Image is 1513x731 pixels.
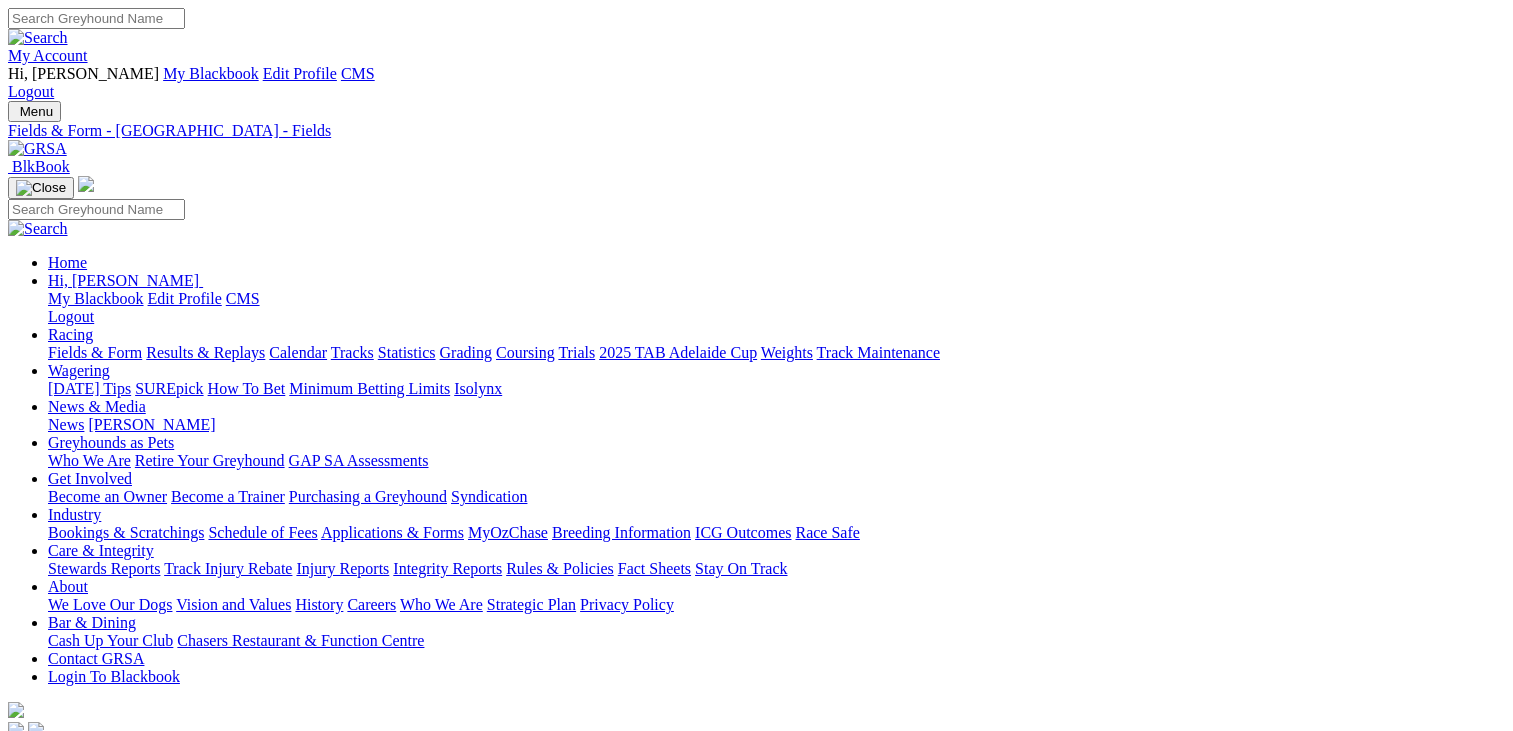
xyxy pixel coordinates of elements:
[48,596,1505,614] div: About
[48,344,142,361] a: Fields & Form
[176,596,291,613] a: Vision and Values
[289,488,447,505] a: Purchasing a Greyhound
[451,488,527,505] a: Syndication
[48,290,1505,326] div: Hi, [PERSON_NAME]
[8,158,70,175] a: BlkBook
[48,254,87,271] a: Home
[48,668,180,685] a: Login To Blackbook
[135,380,203,397] a: SUREpick
[135,452,285,469] a: Retire Your Greyhound
[8,702,24,718] img: logo-grsa-white.png
[48,560,160,577] a: Stewards Reports
[552,524,691,541] a: Breeding Information
[558,344,595,361] a: Trials
[48,524,1505,542] div: Industry
[496,344,555,361] a: Coursing
[16,180,66,196] img: Close
[208,380,286,397] a: How To Bet
[331,344,374,361] a: Tracks
[8,140,67,158] img: GRSA
[817,344,940,361] a: Track Maintenance
[48,272,199,289] span: Hi, [PERSON_NAME]
[347,596,396,613] a: Careers
[454,380,502,397] a: Isolynx
[88,416,215,433] a: [PERSON_NAME]
[48,650,144,667] a: Contact GRSA
[48,488,167,505] a: Become an Owner
[48,272,203,289] a: Hi, [PERSON_NAME]
[440,344,492,361] a: Grading
[321,524,464,541] a: Applications & Forms
[506,560,614,577] a: Rules & Policies
[378,344,436,361] a: Statistics
[48,380,1505,398] div: Wagering
[8,199,185,220] input: Search
[146,344,265,361] a: Results & Replays
[8,177,74,199] button: Toggle navigation
[48,308,94,325] a: Logout
[208,524,317,541] a: Schedule of Fees
[580,596,674,613] a: Privacy Policy
[48,416,84,433] a: News
[8,122,1505,140] a: Fields & Form - [GEOGRAPHIC_DATA] - Fields
[48,326,93,343] a: Racing
[48,578,88,595] a: About
[8,220,68,238] img: Search
[48,344,1505,362] div: Racing
[487,596,576,613] a: Strategic Plan
[269,344,327,361] a: Calendar
[468,524,548,541] a: MyOzChase
[171,488,285,505] a: Become a Trainer
[618,560,691,577] a: Fact Sheets
[48,380,131,397] a: [DATE] Tips
[8,83,54,100] a: Logout
[148,290,222,307] a: Edit Profile
[48,542,154,559] a: Care & Integrity
[20,104,53,119] span: Menu
[48,290,144,307] a: My Blackbook
[8,65,159,82] span: Hi, [PERSON_NAME]
[48,416,1505,434] div: News & Media
[48,488,1505,506] div: Get Involved
[393,560,502,577] a: Integrity Reports
[163,65,259,82] a: My Blackbook
[78,176,94,192] img: logo-grsa-white.png
[48,524,204,541] a: Bookings & Scratchings
[400,596,483,613] a: Who We Are
[48,470,132,487] a: Get Involved
[761,344,813,361] a: Weights
[695,560,787,577] a: Stay On Track
[296,560,389,577] a: Injury Reports
[795,524,859,541] a: Race Safe
[695,524,791,541] a: ICG Outcomes
[48,506,101,523] a: Industry
[48,452,1505,470] div: Greyhounds as Pets
[8,29,68,47] img: Search
[12,158,70,175] span: BlkBook
[599,344,757,361] a: 2025 TAB Adelaide Cup
[8,65,1505,101] div: My Account
[341,65,375,82] a: CMS
[8,101,61,122] button: Toggle navigation
[164,560,292,577] a: Track Injury Rebate
[289,380,450,397] a: Minimum Betting Limits
[8,8,185,29] input: Search
[48,596,172,613] a: We Love Our Dogs
[8,47,88,64] a: My Account
[48,632,1505,650] div: Bar & Dining
[295,596,343,613] a: History
[48,632,173,649] a: Cash Up Your Club
[289,452,429,469] a: GAP SA Assessments
[263,65,337,82] a: Edit Profile
[48,614,136,631] a: Bar & Dining
[177,632,424,649] a: Chasers Restaurant & Function Centre
[226,290,260,307] a: CMS
[48,452,131,469] a: Who We Are
[48,398,146,415] a: News & Media
[48,362,110,379] a: Wagering
[48,434,174,451] a: Greyhounds as Pets
[48,560,1505,578] div: Care & Integrity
